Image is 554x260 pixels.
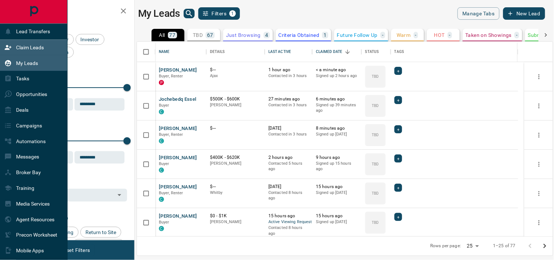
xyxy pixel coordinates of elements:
h1: My Leads [138,8,180,19]
p: 2 hours ago [268,154,309,161]
span: + [397,213,400,221]
button: more [534,217,545,228]
div: Details [206,42,265,62]
button: Filters1 [198,7,240,20]
div: Claimed Date [316,42,343,62]
p: $--- [210,125,261,131]
div: 25 [464,241,481,251]
div: Investor [76,34,104,45]
p: Rows per page: [431,243,461,249]
p: - [449,32,451,38]
button: more [534,71,545,82]
p: $--- [210,67,261,73]
div: Claimed Date [312,42,362,62]
p: Contacted in 3 hours [268,73,309,79]
button: Jochebedq Essel [159,96,196,103]
p: $0 - $1K [210,213,261,219]
p: Signed up 39 minutes ago [316,102,358,114]
div: Last Active [265,42,312,62]
button: more [534,159,545,170]
p: Contacted 8 hours ago [268,190,309,201]
p: [DATE] [268,125,309,131]
button: more [534,130,545,141]
p: Signed up [DATE] [316,190,358,196]
p: 15 hours ago [268,213,309,219]
p: $500K - $600K [210,96,261,102]
p: 6 minutes ago [316,96,358,102]
p: TBD [372,191,379,196]
div: Tags [394,42,404,62]
h2: Filters [23,7,127,16]
div: condos.ca [159,197,164,202]
p: TBD [372,220,379,225]
p: [DATE] [268,184,309,190]
span: Investor [78,37,102,42]
p: Contacted in 3 hours [268,102,309,108]
p: Ajax [210,73,261,79]
p: 4 [265,32,268,38]
p: Signed up 15 hours ago [316,161,358,172]
p: 1–25 of 77 [493,243,516,249]
div: Status [365,42,379,62]
button: [PERSON_NAME] [159,213,197,220]
p: $--- [210,184,261,190]
div: + [394,154,402,162]
button: Manage Tabs [458,7,499,20]
p: TBD [193,32,203,38]
p: TBD [372,74,379,79]
div: condos.ca [159,138,164,144]
p: $400K - $620K [210,154,261,161]
p: TBD [372,132,379,138]
span: + [397,155,400,162]
div: Return to Site [80,227,121,238]
button: Sort [343,47,353,57]
p: Taken on Showings [466,32,512,38]
p: 1 hour ago [268,67,309,73]
span: Active Viewing Request [268,219,309,225]
div: Name [155,42,206,62]
div: condos.ca [159,109,164,114]
div: + [394,125,402,133]
div: condos.ca [159,168,164,173]
span: + [397,184,400,191]
div: Details [210,42,225,62]
button: Go to next page [538,239,552,253]
p: Just Browsing [226,32,261,38]
span: 1 [230,11,235,16]
p: HOT [434,32,445,38]
p: 67 [207,32,213,38]
p: Signed up [DATE] [316,131,358,137]
p: 8 minutes ago [316,125,358,131]
p: - [415,32,417,38]
span: Buyer, Renter [159,132,183,137]
p: - [382,32,383,38]
p: Warm [397,32,411,38]
button: Reset Filters [56,244,95,256]
button: New Lead [503,7,545,20]
p: 15 hours ago [316,213,358,219]
span: Return to Site [83,229,119,235]
button: [PERSON_NAME] [159,184,197,191]
p: 1 [324,32,326,38]
div: property.ca [159,80,164,85]
p: 9 hours ago [316,154,358,161]
p: Signed up 2 hours ago [316,73,358,79]
div: Last Active [268,42,291,62]
p: 15 hours ago [316,184,358,190]
span: + [397,67,400,74]
span: Buyer [159,103,169,108]
span: Buyer, Renter [159,191,183,195]
p: Contacted 8 hours ago [268,225,309,236]
p: Whitby [210,190,261,196]
button: search button [184,9,195,18]
p: [PERSON_NAME] [210,102,261,108]
div: + [394,67,402,75]
p: 77 [169,32,176,38]
button: more [534,188,545,199]
p: [PERSON_NAME] [210,219,261,225]
span: Buyer, Renter [159,74,183,79]
p: < a minute ago [316,67,358,73]
p: Criteria Obtained [279,32,320,38]
button: [PERSON_NAME] [159,125,197,132]
p: Future Follow Up [337,32,378,38]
